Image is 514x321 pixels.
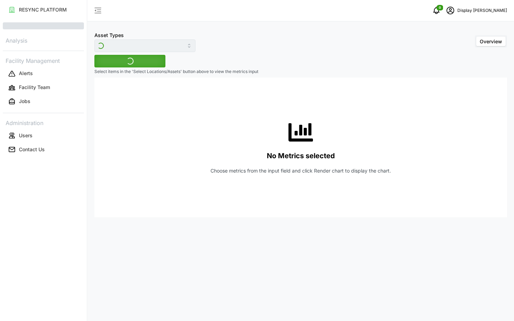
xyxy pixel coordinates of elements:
button: Contact Us [3,143,84,156]
p: Facility Management [3,55,84,65]
p: Administration [3,117,84,127]
p: Choose metrics from the input field and click Render chart to display the chart. [210,167,391,174]
label: Asset Types [94,31,124,39]
p: Jobs [19,98,30,105]
button: Users [3,129,84,142]
a: Alerts [3,67,84,81]
p: Contact Us [19,146,45,153]
p: Alerts [19,70,33,77]
a: Facility Team [3,81,84,95]
p: Analysis [3,35,84,45]
p: Select items in the 'Select Locations/Assets' button above to view the metrics input [94,69,507,75]
button: schedule [443,3,457,17]
p: RESYNC PLATFORM [19,6,67,13]
button: RESYNC PLATFORM [3,3,84,16]
button: Alerts [3,67,84,80]
button: Jobs [3,95,84,108]
button: Facility Team [3,81,84,94]
p: No Metrics selected [267,150,335,162]
p: Display [PERSON_NAME] [457,7,507,14]
a: RESYNC PLATFORM [3,3,84,17]
a: Users [3,129,84,143]
a: Jobs [3,95,84,109]
span: 0 [439,5,441,10]
p: Facility Team [19,84,50,91]
a: Contact Us [3,143,84,156]
button: notifications [429,3,443,17]
span: Overview [480,38,502,44]
p: Users [19,132,33,139]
